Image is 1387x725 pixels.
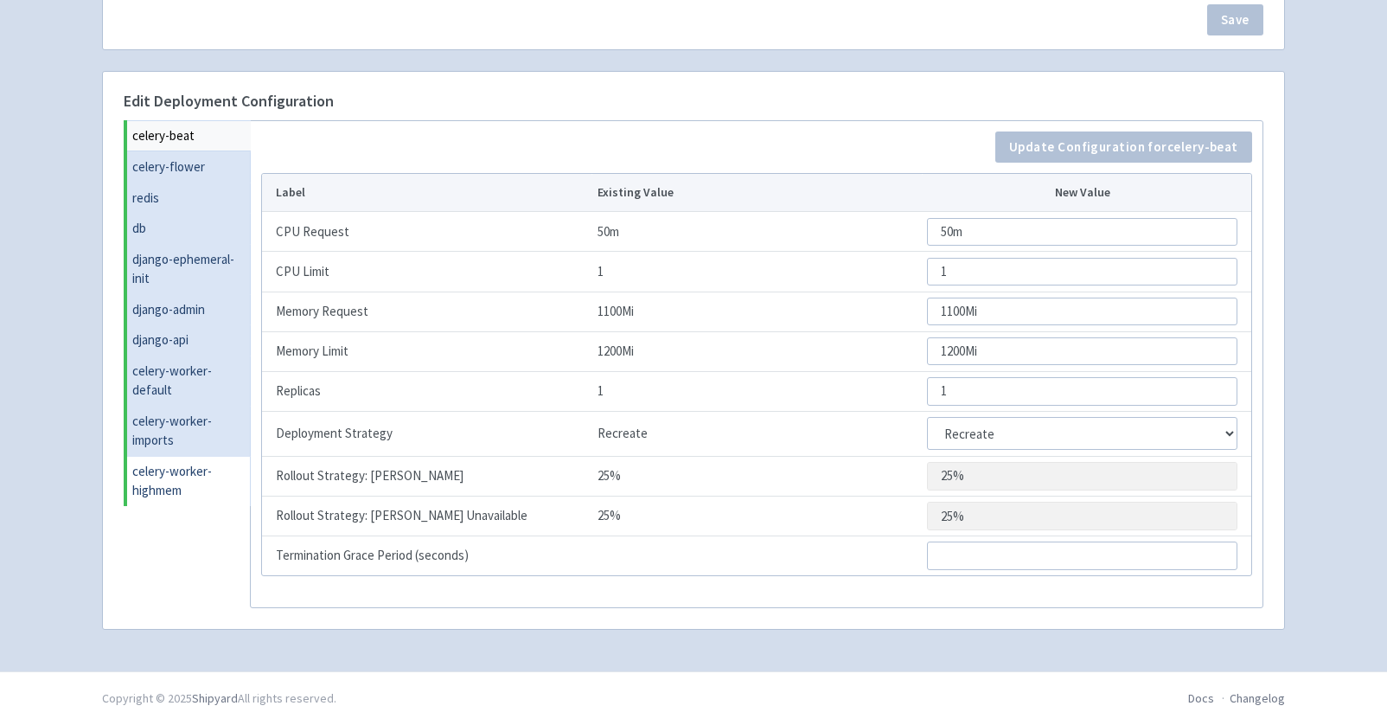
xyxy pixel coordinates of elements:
[262,252,591,292] td: CPU Limit
[127,244,251,294] a: django-ephemeral-init
[591,252,921,292] td: 1
[127,406,251,456] a: celery-worker-imports
[262,496,591,536] td: Rollout Strategy: [PERSON_NAME] Unavailable
[591,371,921,411] td: 1
[927,298,1237,325] input: Memory Request
[127,151,251,183] a: celery-flower
[262,456,591,496] td: Rollout Strategy: [PERSON_NAME]
[591,496,921,536] td: 25%
[927,462,1237,490] input: Rollout Strategy: Max Surge
[591,331,921,371] td: 1200Mi
[127,456,251,506] a: celery-worker-highmem
[102,690,336,708] div: Copyright © 2025 All rights reserved.
[591,292,921,331] td: 1100Mi
[927,258,1237,286] input: CPU Limit
[262,174,591,212] th: Label
[127,183,251,214] a: redis
[127,120,251,152] a: celery-beat
[1207,4,1263,35] button: Save
[124,93,1263,110] h4: Edit Deployment Configuration
[927,218,1237,246] input: CPU Request
[262,412,591,457] td: Deployment Strategy
[591,412,921,457] td: Recreate
[927,337,1237,365] input: Memory Limit
[262,212,591,252] td: CPU Request
[927,502,1237,529] input: Rollout Strategy: Max Unavailable
[262,371,591,411] td: Replicas
[995,132,1252,163] button: Update Configuration forcelery-beat
[262,292,591,331] td: Memory Request
[127,356,251,406] a: celery-worker-default
[127,324,251,356] a: django-api
[262,331,591,371] td: Memory Limit
[591,174,921,212] th: Existing Value
[127,294,251,325] a: django-admin
[927,377,1237,405] input: Replicas
[1188,690,1214,706] a: Docs
[922,174,1251,212] th: New Value
[127,213,251,244] a: db
[262,536,591,576] td: Termination Grace Period (seconds)
[591,212,921,252] td: 50m
[1230,690,1285,706] a: Changelog
[927,542,1237,569] input: Termination Grace Period (seconds)
[192,690,238,706] a: Shipyard
[591,456,921,496] td: 25%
